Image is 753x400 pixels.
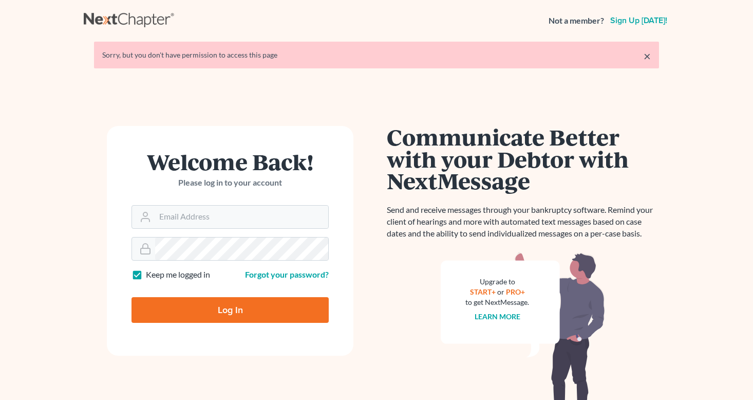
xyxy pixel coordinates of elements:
a: Learn more [475,312,520,321]
div: to get NextMessage. [465,297,529,307]
h1: Welcome Back! [131,151,329,173]
strong: Not a member? [549,15,604,27]
input: Log In [131,297,329,323]
div: Sorry, but you don't have permission to access this page [102,50,651,60]
span: or [497,287,504,296]
a: × [644,50,651,62]
div: Upgrade to [465,277,529,287]
label: Keep me logged in [146,269,210,281]
a: Forgot your password? [245,269,329,279]
p: Send and receive messages through your bankruptcy software. Remind your client of hearings and mo... [387,204,659,240]
a: PRO+ [506,287,525,296]
input: Email Address [155,206,328,228]
p: Please log in to your account [131,177,329,189]
a: START+ [470,287,496,296]
h1: Communicate Better with your Debtor with NextMessage [387,126,659,192]
a: Sign up [DATE]! [608,16,669,25]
